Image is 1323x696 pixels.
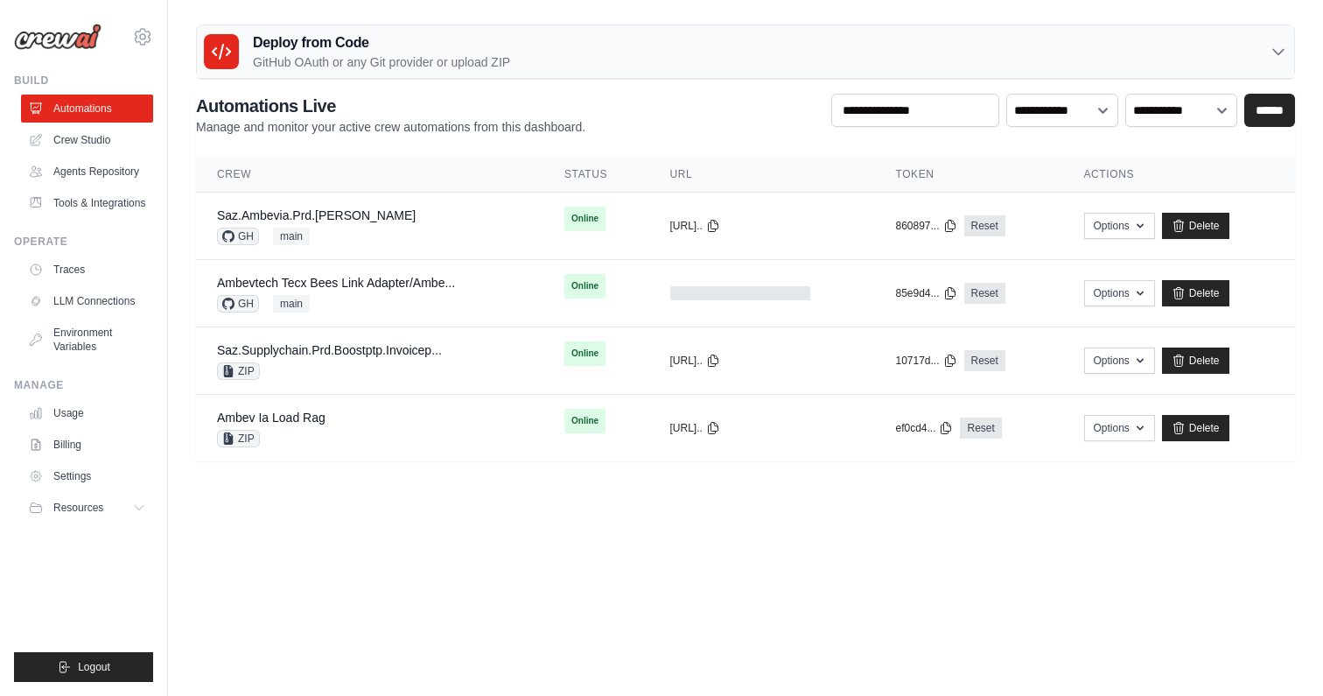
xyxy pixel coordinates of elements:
a: Environment Variables [21,319,153,361]
a: Reset [960,418,1001,439]
span: Resources [53,501,103,515]
a: Ambevtech Tecx Bees Link Adapter/Ambe... [217,276,455,290]
button: Options [1084,415,1155,441]
span: main [273,228,310,245]
div: Build [14,74,153,88]
p: GitHub OAuth or any Git provider or upload ZIP [253,53,510,71]
th: URL [649,157,875,193]
a: Tools & Integrations [21,189,153,217]
div: Operate [14,235,153,249]
button: Resources [21,494,153,522]
a: Billing [21,431,153,459]
a: Agents Repository [21,158,153,186]
a: Ambev Ia Load Rag [217,411,325,425]
button: Options [1084,213,1155,239]
button: Logout [14,652,153,682]
a: Reset [964,350,1005,371]
p: Manage and monitor your active crew automations from this dashboard. [196,118,585,136]
button: 10717d... [895,354,956,368]
span: ZIP [217,362,260,380]
button: ef0cd4... [895,421,953,435]
a: Traces [21,256,153,284]
button: 860897... [895,219,956,233]
th: Actions [1063,157,1296,193]
span: ZIP [217,430,260,447]
a: Delete [1162,213,1229,239]
span: Online [564,409,605,433]
span: Logout [78,660,110,674]
span: Online [564,207,605,231]
a: Settings [21,462,153,490]
span: GH [217,295,259,313]
a: Crew Studio [21,126,153,154]
a: Delete [1162,348,1229,374]
th: Token [874,157,1062,193]
a: Usage [21,399,153,427]
div: Manage [14,378,153,392]
button: 85e9d4... [895,286,956,300]
h3: Deploy from Code [253,32,510,53]
a: Delete [1162,415,1229,441]
span: GH [217,228,259,245]
button: Options [1084,280,1155,306]
span: Online [564,274,605,299]
span: Online [564,341,605,366]
span: main [273,295,310,313]
a: Saz.Ambevia.Prd.[PERSON_NAME] [217,208,416,222]
button: Options [1084,348,1155,374]
a: LLM Connections [21,287,153,315]
img: Logo [14,24,101,50]
th: Crew [196,157,543,193]
h2: Automations Live [196,94,585,118]
a: Reset [964,283,1005,304]
th: Status [543,157,649,193]
a: Saz.Supplychain.Prd.Boostptp.Invoicep... [217,343,442,357]
a: Reset [964,215,1005,236]
a: Automations [21,95,153,123]
a: Delete [1162,280,1229,306]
